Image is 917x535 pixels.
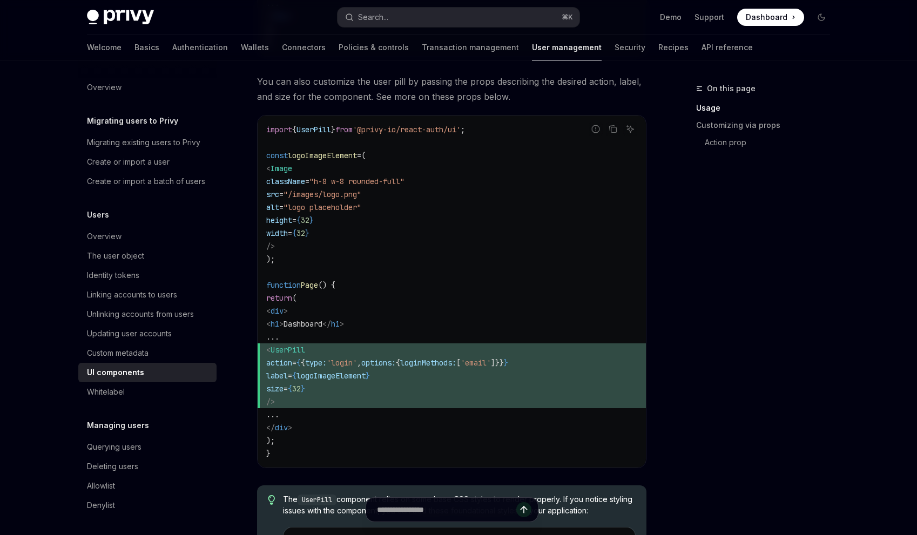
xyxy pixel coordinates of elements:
[266,215,292,225] span: height
[266,151,288,160] span: const
[266,436,275,445] span: );
[396,358,400,368] span: {
[172,35,228,60] a: Authentication
[87,208,109,221] h5: Users
[658,35,689,60] a: Recipes
[696,99,839,117] a: Usage
[491,358,504,368] span: ]}}
[87,136,200,149] div: Migrating existing users to Privy
[340,319,344,329] span: >
[78,343,217,363] a: Custom metadata
[456,358,461,368] span: [
[266,306,271,316] span: <
[615,35,645,60] a: Security
[516,502,531,517] button: Send message
[78,496,217,515] a: Denylist
[87,308,194,321] div: Unlinking accounts from users
[707,82,756,95] span: On this page
[266,423,275,432] span: </
[298,495,336,505] code: UserPill
[283,494,636,516] span: The component relies on some base CSS styles to render properly. If you notice styling issues wit...
[87,35,122,60] a: Welcome
[292,384,301,394] span: 32
[305,228,309,238] span: }
[78,457,217,476] a: Deleting users
[357,151,361,160] span: =
[87,347,149,360] div: Custom metadata
[696,117,839,134] a: Customizing via props
[284,306,288,316] span: >
[377,498,516,522] input: Ask a question...
[78,133,217,152] a: Migrating existing users to Privy
[335,125,353,134] span: from
[284,202,361,212] span: "logo placeholder"
[737,9,804,26] a: Dashboard
[78,246,217,266] a: The user object
[266,189,279,199] span: src
[296,371,366,381] span: logoImageElement
[87,419,149,432] h5: Managing users
[292,125,296,134] span: {
[87,81,122,94] div: Overview
[284,319,322,329] span: Dashboard
[695,12,724,23] a: Support
[305,177,309,186] span: =
[87,155,170,168] div: Create or import a user
[288,151,357,160] span: logoImageElement
[87,499,115,512] div: Denylist
[266,254,275,264] span: );
[266,241,275,251] span: />
[292,215,296,225] span: =
[87,288,177,301] div: Linking accounts to users
[87,249,144,262] div: The user object
[296,125,331,134] span: UserPill
[87,385,125,398] div: Whitelabel
[241,35,269,60] a: Wallets
[301,384,305,394] span: }
[266,332,279,342] span: ...
[266,228,288,238] span: width
[331,319,340,329] span: h1
[292,293,296,303] span: (
[562,13,573,22] span: ⌘ K
[87,114,178,127] h5: Migrating users to Privy
[296,228,305,238] span: 32
[266,345,271,355] span: <
[275,423,288,432] span: div
[78,476,217,496] a: Allowlist
[87,327,172,340] div: Updating user accounts
[279,202,284,212] span: =
[87,366,144,379] div: UI components
[284,189,361,199] span: "/images/logo.png"
[288,423,292,432] span: >
[78,382,217,402] a: Whitelabel
[78,227,217,246] a: Overview
[623,122,637,136] button: Ask AI
[282,35,326,60] a: Connectors
[301,358,305,368] span: {
[266,177,305,186] span: className
[266,280,301,290] span: function
[271,345,305,355] span: UserPill
[279,319,284,329] span: >
[257,74,646,104] span: You can also customize the user pill by passing the props describing the desired action, label, a...
[271,306,284,316] span: div
[78,152,217,172] a: Create or import a user
[288,371,292,381] span: =
[271,164,292,173] span: Image
[87,269,139,282] div: Identity tokens
[78,324,217,343] a: Updating user accounts
[366,371,370,381] span: }
[266,384,284,394] span: size
[606,122,620,136] button: Copy the contents from the code block
[813,9,830,26] button: Toggle dark mode
[266,164,271,173] span: <
[400,358,456,368] span: loginMethods:
[339,35,409,60] a: Policies & controls
[78,172,217,191] a: Create or import a batch of users
[327,358,357,368] span: 'login'
[266,397,275,407] span: />
[422,35,519,60] a: Transaction management
[78,266,217,285] a: Identity tokens
[532,35,602,60] a: User management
